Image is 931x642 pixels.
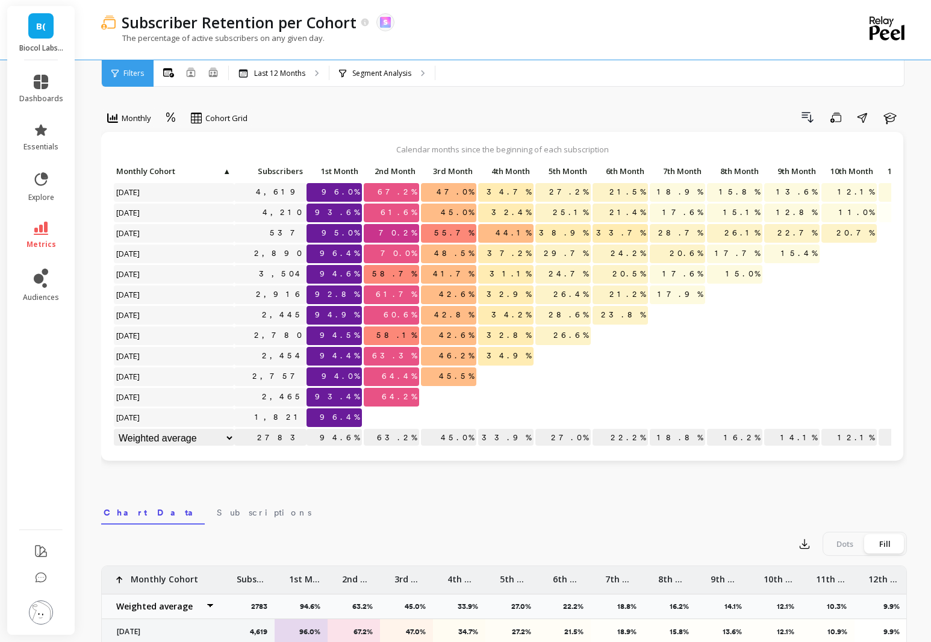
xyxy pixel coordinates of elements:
p: 27.2% [493,627,531,637]
span: 42.6% [437,285,476,304]
p: 12.1% [777,602,802,611]
span: 94.6% [317,265,362,283]
p: 27.0% [535,429,591,447]
span: Monthly [122,113,151,124]
p: 67.2% [335,627,373,637]
span: 24.7% [546,265,591,283]
span: 28.7% [656,224,705,242]
div: Toggle SortBy [706,163,764,181]
p: 63.2% [352,602,380,611]
span: 26.4% [551,285,591,304]
span: 15.1% [721,204,762,222]
span: Cohort Grid [205,113,248,124]
span: 32.8% [484,326,534,344]
p: Last 12 Months [254,69,305,78]
a: 2,916 [254,285,307,304]
p: 22.2% [593,429,648,447]
span: 27.2% [547,183,591,201]
a: 2,445 [260,306,307,324]
span: 47.0% [434,183,476,201]
span: 31.1% [487,265,534,283]
span: [DATE] [114,265,143,283]
p: 22.2% [563,602,591,611]
p: 45.0% [405,602,433,611]
span: 67.2% [375,183,419,201]
span: Chart Data [104,506,202,519]
span: 55.7% [432,224,476,242]
span: 10th Month [824,166,873,176]
p: 33.9% [458,602,485,611]
span: audiences [23,293,59,302]
span: 58.1% [374,326,419,344]
p: Monthly Cohort [114,163,234,179]
span: Filters [123,69,144,78]
p: 12.1% [757,627,794,637]
p: 14.1% [764,429,820,447]
span: 34.9% [484,347,534,365]
span: 11.0% [836,204,877,222]
p: 7th Month [605,566,636,585]
span: 22.7% [775,224,820,242]
p: 10th Month [821,163,877,179]
span: 32.9% [484,285,534,304]
p: Subscribers [237,566,267,585]
p: 21.5% [546,627,584,637]
span: 13.6% [774,183,820,201]
a: 2,465 [260,388,307,406]
img: api.skio.svg [380,17,391,28]
div: Toggle SortBy [478,163,535,181]
span: 2nd Month [366,166,416,176]
p: 6th Month [553,566,584,585]
p: 4th Month [478,163,534,179]
span: 48.5% [432,245,476,263]
a: 2,757 [250,367,307,385]
p: 15.8% [652,627,689,637]
p: 7th Month [650,163,705,179]
span: ▲ [222,166,231,176]
p: 2nd Month [364,163,419,179]
p: 16.2% [670,602,696,611]
p: 10.3% [827,602,854,611]
span: 60.6% [381,306,419,324]
p: 9.9% [883,602,907,611]
p: 34.7% [441,627,478,637]
p: [DATE] [110,627,215,637]
span: 5th Month [538,166,587,176]
div: Toggle SortBy [363,163,420,181]
p: 27.0% [511,602,538,611]
span: [DATE] [114,306,143,324]
span: 63.3% [370,347,419,365]
p: 5th Month [535,163,591,179]
p: 10.9% [809,627,847,637]
p: 9th Month [764,163,820,179]
a: 4,619 [254,183,307,201]
p: Subscribers [234,163,307,179]
span: 21.2% [607,285,648,304]
span: dashboards [19,94,63,104]
span: 45.5% [437,367,476,385]
a: 1,821 [252,408,307,426]
span: essentials [23,142,58,152]
span: 17.9% [655,285,705,304]
div: Toggle SortBy [420,163,478,181]
span: 20.7% [834,224,877,242]
span: 70.0% [378,245,419,263]
span: 11th Month [881,166,930,176]
p: 12.1% [821,429,877,447]
span: 20.5% [610,265,648,283]
p: 47.0% [388,627,425,637]
span: 94.9% [313,306,362,324]
span: 26.6% [551,326,591,344]
p: 18.8% [650,429,705,447]
span: 94.4% [317,347,362,365]
p: 94.6% [307,429,362,447]
a: 4,210 [260,204,307,222]
p: 6th Month [593,163,648,179]
span: [DATE] [114,408,143,426]
span: 17.7% [712,245,762,263]
img: header icon [101,15,116,30]
span: 38.9% [537,224,591,242]
span: 28.6% [546,306,591,324]
p: 4th Month [447,566,478,585]
div: Fill [865,534,905,553]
